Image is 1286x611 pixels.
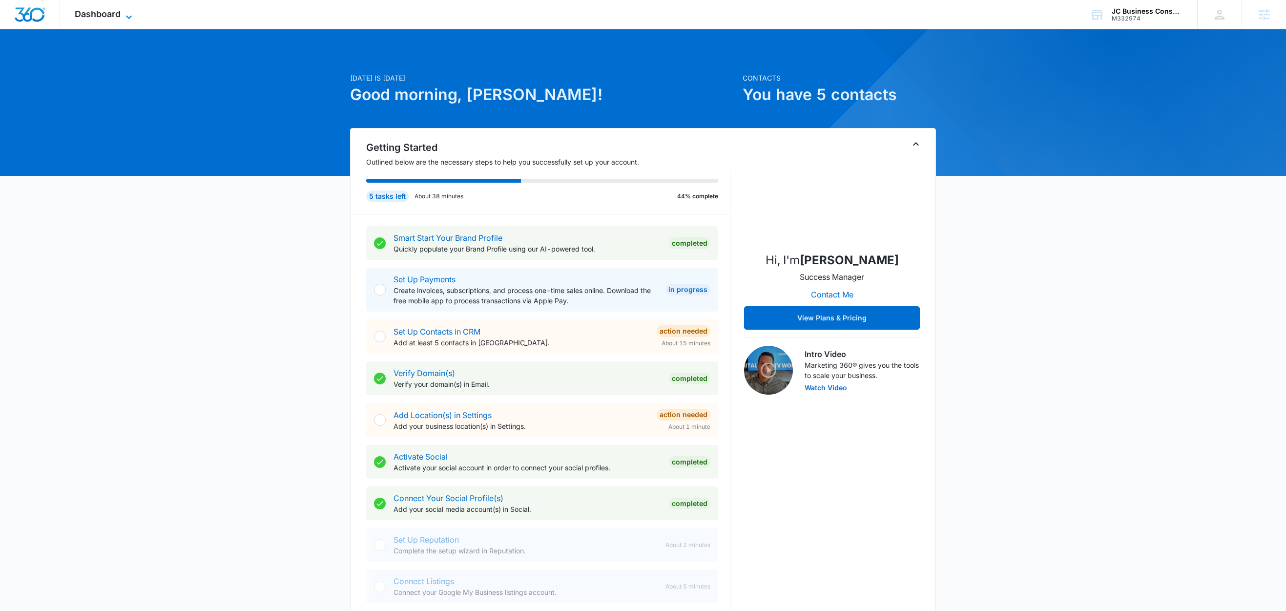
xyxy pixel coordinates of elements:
div: In Progress [665,284,710,295]
img: Intro Video [744,346,793,395]
h3: Intro Video [805,348,920,360]
h2: Getting Started [366,140,730,155]
p: Success Manager [800,271,864,283]
div: Action Needed [657,325,710,337]
p: Quickly populate your Brand Profile using our AI-powered tool. [394,244,661,254]
img: Robin Mills [783,146,881,244]
button: View Plans & Pricing [744,306,920,330]
span: Dashboard [75,9,121,19]
h1: Good morning, [PERSON_NAME]! [350,83,737,106]
p: Verify your domain(s) in Email. [394,379,661,389]
span: About 1 minute [668,422,710,431]
p: [DATE] is [DATE] [350,73,737,83]
div: Completed [669,498,710,509]
p: Add your social media account(s) in Social. [394,504,661,514]
div: Completed [669,456,710,468]
div: account name [1112,7,1183,15]
div: Completed [669,373,710,384]
p: Contacts [743,73,936,83]
p: Create invoices, subscriptions, and process one-time sales online. Download the free mobile app t... [394,285,658,306]
div: Action Needed [657,409,710,421]
a: Verify Domain(s) [394,368,455,378]
strong: [PERSON_NAME] [800,253,899,267]
a: Activate Social [394,452,448,462]
div: account id [1112,15,1183,22]
p: Marketing 360® gives you the tools to scale your business. [805,360,920,380]
div: Completed [669,237,710,249]
button: Toggle Collapse [910,138,922,150]
a: Connect Your Social Profile(s) [394,493,503,503]
a: Set Up Contacts in CRM [394,327,480,337]
p: Outlined below are the necessary steps to help you successfully set up your account. [366,157,730,167]
a: Smart Start Your Brand Profile [394,233,502,243]
p: About 38 minutes [415,192,463,201]
button: Contact Me [801,283,863,306]
p: Complete the setup wizard in Reputation. [394,546,658,556]
span: About 15 minutes [662,339,710,348]
p: Connect your Google My Business listings account. [394,587,658,597]
a: Add Location(s) in Settings [394,410,492,420]
div: 5 tasks left [366,190,409,202]
p: Activate your social account in order to connect your social profiles. [394,463,661,473]
button: Watch Video [805,384,847,391]
a: Set Up Payments [394,274,456,284]
span: About 2 minutes [665,541,710,549]
h1: You have 5 contacts [743,83,936,106]
span: About 5 minutes [665,582,710,591]
p: Add at least 5 contacts in [GEOGRAPHIC_DATA]. [394,337,649,348]
p: Add your business location(s) in Settings. [394,421,649,431]
p: 44% complete [677,192,718,201]
p: Hi, I'm [766,252,899,269]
